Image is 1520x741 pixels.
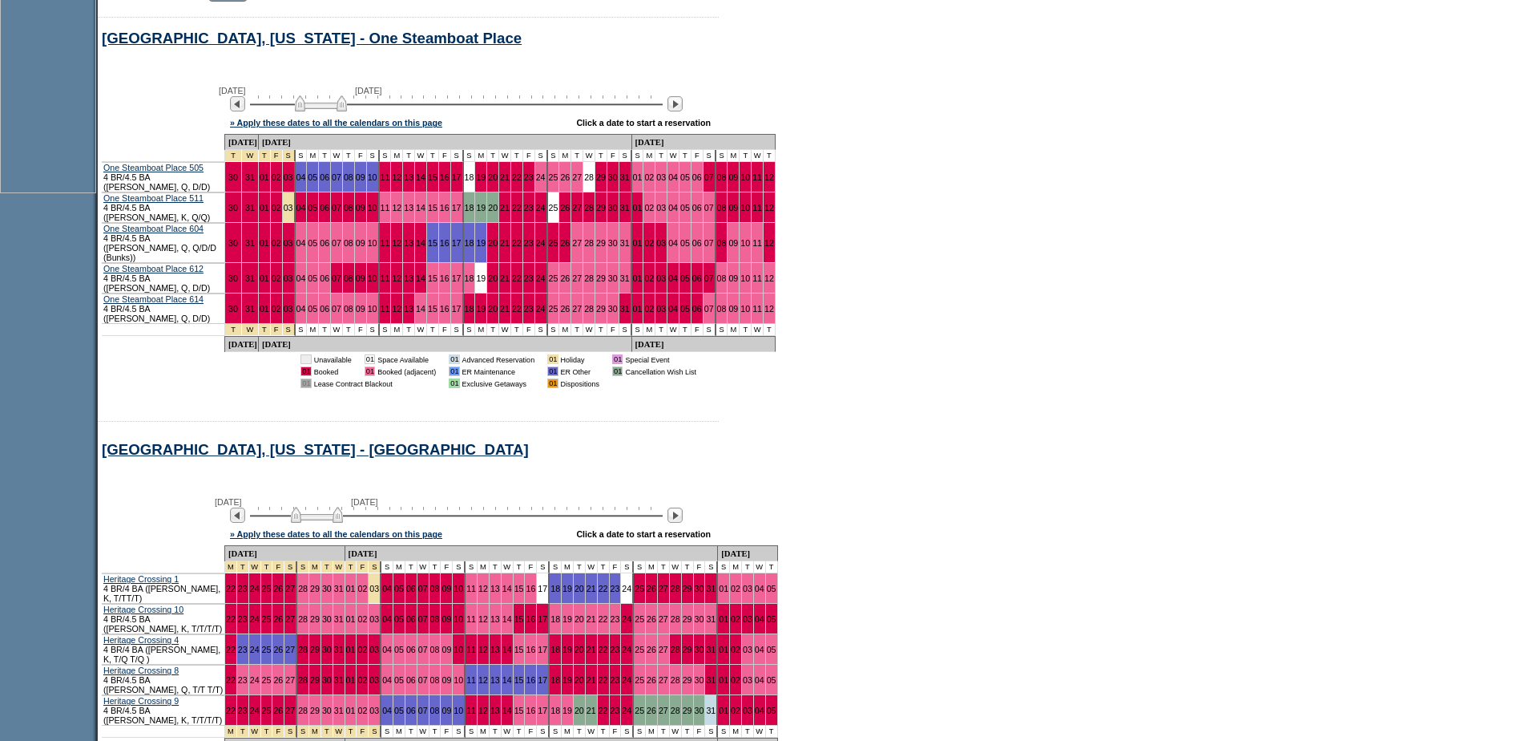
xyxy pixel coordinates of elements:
[428,238,437,248] a: 15
[680,273,690,283] a: 05
[357,584,367,593] a: 02
[245,203,255,213] a: 31
[488,203,498,213] a: 20
[230,508,245,523] img: Previous
[620,172,630,182] a: 31
[465,273,474,283] a: 18
[272,273,281,283] a: 02
[404,172,413,182] a: 13
[404,203,413,213] a: 13
[512,273,522,283] a: 22
[572,273,582,283] a: 27
[704,203,714,213] a: 07
[560,172,570,182] a: 26
[368,273,377,283] a: 10
[683,584,692,593] a: 29
[332,172,341,182] a: 07
[245,172,255,182] a: 31
[608,273,618,283] a: 30
[392,273,401,283] a: 12
[356,238,365,248] a: 09
[500,304,510,314] a: 21
[344,304,353,314] a: 08
[644,304,654,314] a: 02
[644,172,654,182] a: 02
[596,203,606,213] a: 29
[536,238,546,248] a: 24
[538,584,547,593] a: 17
[633,304,643,314] a: 01
[332,273,341,283] a: 07
[260,273,269,283] a: 01
[440,273,450,283] a: 16
[465,304,474,314] a: 18
[320,273,329,283] a: 06
[644,238,654,248] a: 02
[596,172,606,182] a: 29
[512,172,522,182] a: 22
[587,584,596,593] a: 21
[356,304,365,314] a: 09
[680,304,690,314] a: 05
[644,273,654,283] a: 02
[490,584,500,593] a: 13
[704,273,714,283] a: 07
[488,238,498,248] a: 20
[731,584,740,593] a: 02
[668,203,678,213] a: 04
[752,273,762,283] a: 11
[572,203,582,213] a: 27
[392,304,401,314] a: 12
[752,238,762,248] a: 11
[230,529,442,539] a: » Apply these dates to all the calendars on this page
[298,614,308,624] a: 28
[273,614,283,624] a: 26
[284,273,293,283] a: 03
[764,304,774,314] a: 12
[428,172,437,182] a: 15
[549,238,558,248] a: 25
[536,203,546,213] a: 24
[549,172,558,182] a: 25
[334,614,344,624] a: 31
[428,203,437,213] a: 15
[596,304,606,314] a: 29
[226,584,236,593] a: 22
[308,203,317,213] a: 05
[717,172,727,182] a: 08
[764,172,774,182] a: 12
[320,238,329,248] a: 06
[659,584,668,593] a: 27
[584,172,594,182] a: 28
[103,605,183,614] a: Heritage Crossing 10
[704,304,714,314] a: 07
[273,584,283,593] a: 26
[230,118,442,128] a: » Apply these dates to all the calendars on this page
[706,584,716,593] a: 31
[344,172,353,182] a: 08
[512,203,522,213] a: 22
[320,172,329,182] a: 06
[667,96,683,111] img: Next
[381,238,390,248] a: 11
[476,304,486,314] a: 19
[368,304,377,314] a: 10
[740,273,750,283] a: 10
[228,304,238,314] a: 30
[740,203,750,213] a: 10
[344,203,353,213] a: 08
[368,172,377,182] a: 10
[404,304,413,314] a: 13
[332,304,341,314] a: 07
[250,614,260,624] a: 24
[717,203,727,213] a: 08
[728,273,738,283] a: 09
[514,584,524,593] a: 15
[272,203,281,213] a: 02
[356,273,365,283] a: 09
[238,614,248,624] a: 23
[245,304,255,314] a: 31
[560,203,570,213] a: 26
[308,304,317,314] a: 05
[767,584,776,593] a: 05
